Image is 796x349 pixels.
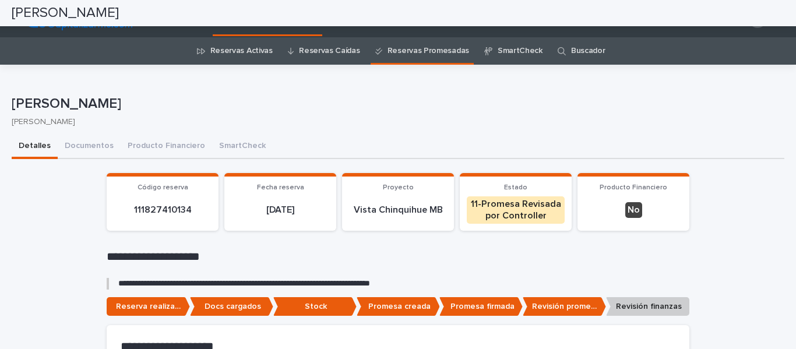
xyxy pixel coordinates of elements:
p: Promesa firmada [439,297,523,316]
button: Detalles [12,135,58,159]
p: [PERSON_NAME] [12,96,780,112]
p: Reserva realizada [107,297,190,316]
button: SmartCheck [212,135,273,159]
span: Producto Financiero [600,184,667,191]
p: Stock [273,297,357,316]
a: Buscador [571,37,605,65]
p: Revisión promesa [523,297,606,316]
p: Promesa creada [357,297,440,316]
span: Fecha reserva [257,184,304,191]
button: Documentos [58,135,121,159]
p: Revisión finanzas [606,297,689,316]
p: Docs cargados [190,297,273,316]
span: Estado [504,184,527,191]
a: Reservas Caídas [299,37,360,65]
a: Reservas Activas [210,37,273,65]
a: Reservas Promesadas [388,37,469,65]
a: SmartCheck [498,37,543,65]
div: 11-Promesa Revisada por Controller [467,196,565,223]
span: Proyecto [383,184,414,191]
p: [PERSON_NAME] [12,117,775,127]
p: [DATE] [231,205,329,216]
span: Código reserva [138,184,188,191]
button: Producto Financiero [121,135,212,159]
p: Vista Chinquihue MB [349,205,447,216]
div: No [625,202,642,218]
p: 111827410134 [114,205,212,216]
